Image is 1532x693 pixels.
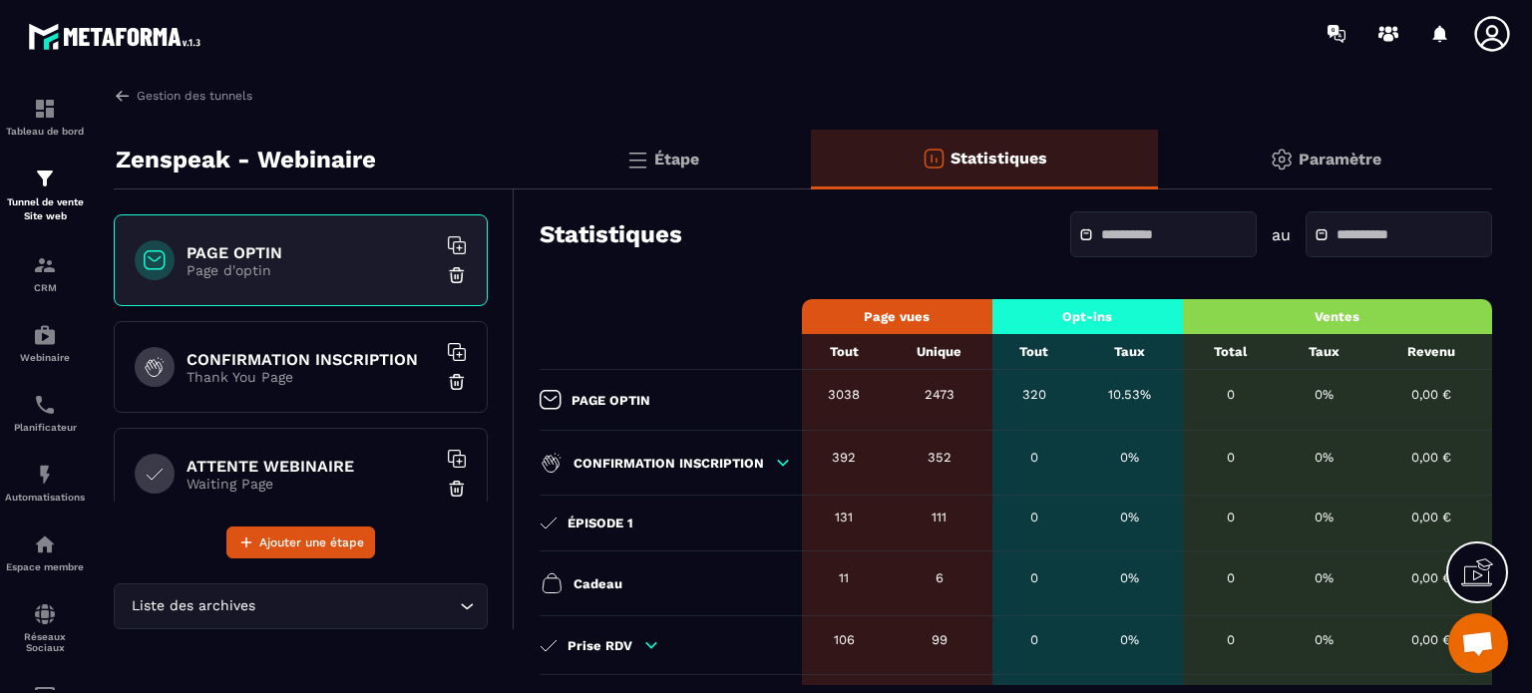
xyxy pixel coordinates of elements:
[33,253,57,277] img: formation
[5,518,85,587] a: automationsautomationsEspace membre
[897,387,982,402] div: 2473
[5,126,85,137] p: Tableau de bord
[5,308,85,378] a: automationsautomationsWebinaire
[447,265,467,285] img: trash
[992,334,1076,370] th: Tout
[1086,450,1173,465] div: 0%
[1379,570,1482,585] div: 0,00 €
[5,282,85,293] p: CRM
[1193,450,1269,465] div: 0
[812,387,877,402] div: 3038
[1279,334,1370,370] th: Taux
[1076,334,1183,370] th: Taux
[1448,613,1508,673] div: Ouvrir le chat
[897,510,982,524] div: 111
[1183,334,1279,370] th: Total
[1086,387,1173,402] div: 10.53%
[33,393,57,417] img: scheduler
[1289,510,1360,524] div: 0%
[33,602,57,626] img: social-network
[127,595,259,617] span: Liste des archives
[5,422,85,433] p: Planificateur
[5,631,85,653] p: Réseaux Sociaux
[114,583,488,629] div: Search for option
[812,570,877,585] div: 11
[1270,148,1294,172] img: setting-gr.5f69749f.svg
[574,456,764,471] p: CONFIRMATION INSCRIPTION
[226,526,375,558] button: Ajouter une étape
[812,632,877,647] div: 106
[1086,510,1173,524] div: 0%
[812,510,877,524] div: 131
[5,238,85,308] a: formationformationCRM
[447,372,467,392] img: trash
[1193,510,1269,524] div: 0
[1193,387,1269,402] div: 0
[992,299,1183,334] th: Opt-ins
[574,576,622,591] p: Cadeau
[5,448,85,518] a: automationsautomationsAutomatisations
[1002,632,1066,647] div: 0
[1379,387,1482,402] div: 0,00 €
[5,561,85,572] p: Espace membre
[447,479,467,499] img: trash
[812,450,877,465] div: 392
[259,532,364,552] span: Ajouter une étape
[1289,450,1360,465] div: 0%
[5,352,85,363] p: Webinaire
[1379,632,1482,647] div: 0,00 €
[114,87,252,105] a: Gestion des tunnels
[1002,387,1066,402] div: 320
[1379,510,1482,524] div: 0,00 €
[5,82,85,152] a: formationformationTableau de bord
[1379,450,1482,465] div: 0,00 €
[1002,570,1066,585] div: 0
[1086,632,1173,647] div: 0%
[187,369,436,385] p: Thank You Page
[1002,510,1066,524] div: 0
[922,147,946,171] img: stats-o.f719a939.svg
[887,334,992,370] th: Unique
[897,450,982,465] div: 352
[1289,387,1360,402] div: 0%
[1193,632,1269,647] div: 0
[259,595,455,617] input: Search for option
[114,87,132,105] img: arrow
[187,262,436,278] p: Page d'optin
[951,149,1047,168] p: Statistiques
[572,393,650,408] p: PAGE OPTIN
[1002,450,1066,465] div: 0
[625,148,649,172] img: bars.0d591741.svg
[28,18,207,55] img: logo
[116,140,376,179] p: Zenspeak - Webinaire
[1086,570,1173,585] div: 0%
[540,220,682,248] h3: Statistiques
[5,378,85,448] a: schedulerschedulerPlanificateur
[568,638,632,653] p: Prise RDV
[1289,570,1360,585] div: 0%
[33,532,57,556] img: automations
[5,195,85,223] p: Tunnel de vente Site web
[33,463,57,487] img: automations
[5,587,85,668] a: social-networksocial-networkRéseaux Sociaux
[187,476,436,492] p: Waiting Page
[1299,150,1381,169] p: Paramètre
[802,334,887,370] th: Tout
[5,152,85,238] a: formationformationTunnel de vente Site web
[1369,334,1492,370] th: Revenu
[187,243,436,262] h6: PAGE OPTIN
[1289,632,1360,647] div: 0%
[1183,299,1492,334] th: Ventes
[33,167,57,190] img: formation
[1193,570,1269,585] div: 0
[802,299,992,334] th: Page vues
[568,516,633,530] p: ÉPISODE 1
[897,570,982,585] div: 6
[5,492,85,503] p: Automatisations
[33,323,57,347] img: automations
[187,457,436,476] h6: ATTENTE WEBINAIRE
[654,150,699,169] p: Étape
[33,97,57,121] img: formation
[187,350,436,369] h6: CONFIRMATION INSCRIPTION
[897,632,982,647] div: 99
